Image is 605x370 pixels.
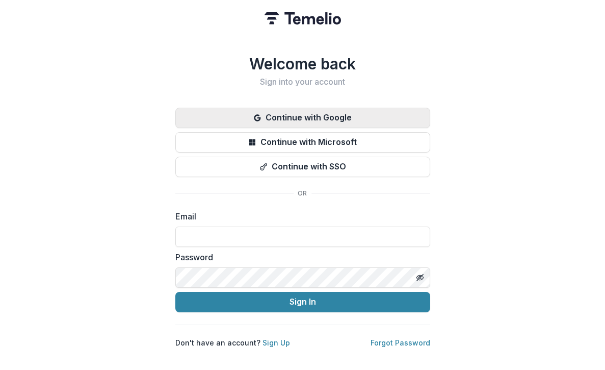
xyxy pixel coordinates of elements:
a: Sign Up [262,338,290,347]
h2: Sign into your account [175,77,430,87]
h1: Welcome back [175,55,430,73]
a: Forgot Password [371,338,430,347]
button: Continue with Microsoft [175,132,430,153]
button: Toggle password visibility [412,269,428,286]
p: Don't have an account? [175,337,290,348]
img: Temelio [265,12,341,24]
button: Sign In [175,292,430,312]
button: Continue with SSO [175,157,430,177]
button: Continue with Google [175,108,430,128]
label: Password [175,251,424,263]
label: Email [175,210,424,223]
